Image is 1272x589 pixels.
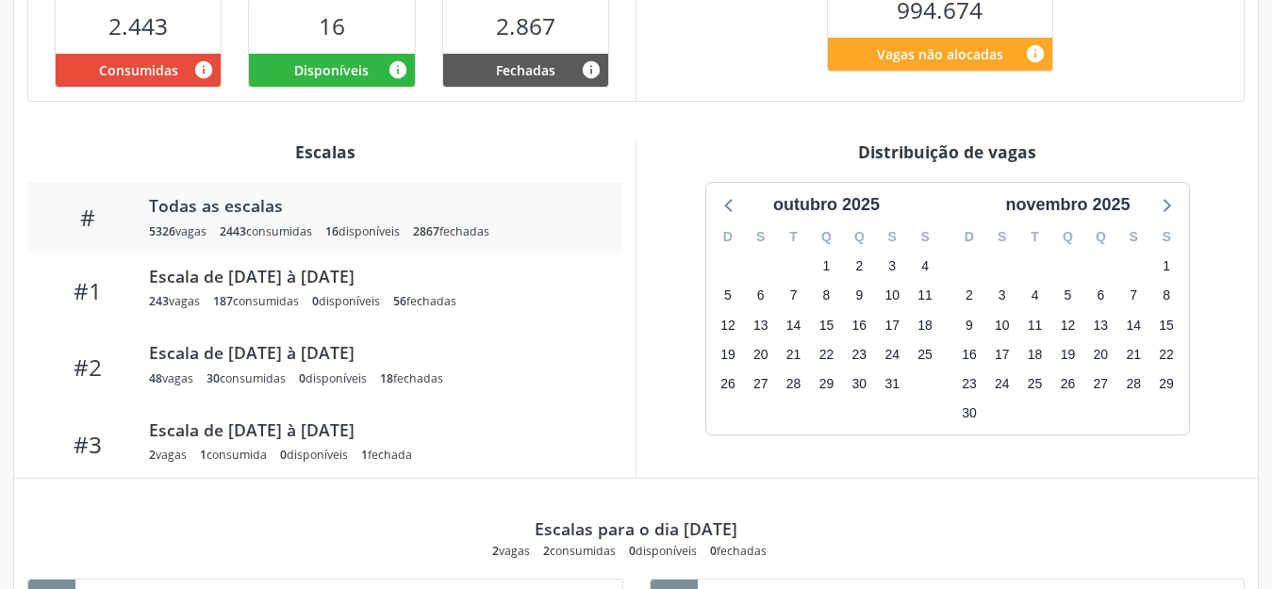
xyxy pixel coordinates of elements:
[325,223,400,239] div: disponíveis
[1084,222,1117,252] div: Q
[879,370,905,397] span: sexta-feira, 31 de outubro de 2025
[781,283,807,309] span: terça-feira, 7 de outubro de 2025
[149,223,175,239] span: 5326
[206,370,286,386] div: consumidas
[715,312,741,338] span: domingo, 12 de outubro de 2025
[149,447,187,463] div: vagas
[294,60,369,80] span: Disponíveis
[715,283,741,309] span: domingo, 5 de outubro de 2025
[1153,254,1180,280] span: sábado, 1 de novembro de 2025
[1018,222,1051,252] div: T
[989,312,1016,338] span: segunda-feira, 10 de novembro de 2025
[108,10,168,41] span: 2.443
[998,192,1137,218] div: novembro 2025
[956,312,983,338] span: domingo, 9 de novembro de 2025
[149,342,597,363] div: Escala de [DATE] à [DATE]
[1054,370,1081,397] span: quarta-feira, 26 de novembro de 2025
[744,222,777,252] div: S
[496,60,555,80] span: Fechadas
[879,254,905,280] span: sexta-feira, 3 de outubro de 2025
[149,370,162,386] span: 48
[280,447,287,463] span: 0
[879,283,905,309] span: sexta-feira, 10 de outubro de 2025
[1087,312,1114,338] span: quinta-feira, 13 de novembro de 2025
[149,195,597,216] div: Todas as escalas
[299,370,306,386] span: 0
[149,419,597,440] div: Escala de [DATE] à [DATE]
[41,277,136,304] div: #1
[846,254,872,280] span: quinta-feira, 2 de outubro de 2025
[393,293,456,309] div: fechadas
[989,370,1016,397] span: segunda-feira, 24 de novembro de 2025
[813,341,839,368] span: quarta-feira, 22 de outubro de 2025
[1022,341,1049,368] span: terça-feira, 18 de novembro de 2025
[781,370,807,397] span: terça-feira, 28 de outubro de 2025
[715,341,741,368] span: domingo, 19 de outubro de 2025
[1054,341,1081,368] span: quarta-feira, 19 de novembro de 2025
[1120,283,1147,309] span: sexta-feira, 7 de novembro de 2025
[748,283,774,309] span: segunda-feira, 6 de outubro de 2025
[299,370,367,386] div: disponíveis
[846,370,872,397] span: quinta-feira, 30 de outubro de 2025
[879,312,905,338] span: sexta-feira, 17 de outubro de 2025
[989,341,1016,368] span: segunda-feira, 17 de novembro de 2025
[99,60,178,80] span: Consumidas
[206,370,220,386] span: 30
[492,543,530,559] div: vagas
[280,447,348,463] div: disponíveis
[535,518,737,539] div: Escalas para o dia [DATE]
[766,192,887,218] div: outubro 2025
[912,283,938,309] span: sábado, 11 de outubro de 2025
[41,353,136,381] div: #2
[1025,43,1046,64] i: Quantidade de vagas restantes do teto de vagas
[325,223,339,239] span: 16
[319,10,345,41] span: 16
[220,223,312,239] div: consumidas
[629,543,697,559] div: disponíveis
[912,312,938,338] span: sábado, 18 de outubro de 2025
[361,447,368,463] span: 1
[492,543,499,559] span: 2
[810,222,843,252] div: Q
[200,447,267,463] div: consumida
[1120,312,1147,338] span: sexta-feira, 14 de novembro de 2025
[413,223,489,239] div: fechadas
[912,254,938,280] span: sábado, 4 de outubro de 2025
[846,283,872,309] span: quinta-feira, 9 de outubro de 2025
[380,370,443,386] div: fechadas
[1054,312,1081,338] span: quarta-feira, 12 de novembro de 2025
[956,370,983,397] span: domingo, 23 de novembro de 2025
[149,266,597,286] div: Escala de [DATE] à [DATE]
[149,370,193,386] div: vagas
[748,312,774,338] span: segunda-feira, 13 de outubro de 2025
[213,293,233,309] span: 187
[748,341,774,368] span: segunda-feira, 20 de outubro de 2025
[813,283,839,309] span: quarta-feira, 8 de outubro de 2025
[629,543,636,559] span: 0
[1054,283,1081,309] span: quarta-feira, 5 de novembro de 2025
[777,222,810,252] div: T
[879,341,905,368] span: sexta-feira, 24 de outubro de 2025
[1087,370,1114,397] span: quinta-feira, 27 de novembro de 2025
[193,59,214,80] i: Vagas alocadas que possuem marcações associadas
[912,341,938,368] span: sábado, 25 de outubro de 2025
[1022,312,1049,338] span: terça-feira, 11 de novembro de 2025
[149,293,200,309] div: vagas
[1087,341,1114,368] span: quinta-feira, 20 de novembro de 2025
[710,543,717,559] span: 0
[781,341,807,368] span: terça-feira, 21 de outubro de 2025
[213,293,299,309] div: consumidas
[41,431,136,458] div: #3
[312,293,319,309] span: 0
[361,447,412,463] div: fechada
[1153,283,1180,309] span: sábado, 8 de novembro de 2025
[956,401,983,427] span: domingo, 30 de novembro de 2025
[909,222,942,252] div: S
[388,59,408,80] i: Vagas alocadas e sem marcações associadas
[985,222,1018,252] div: S
[710,543,767,559] div: fechadas
[650,141,1245,162] div: Distribuição de vagas
[1117,222,1150,252] div: S
[813,312,839,338] span: quarta-feira, 15 de outubro de 2025
[781,312,807,338] span: terça-feira, 14 de outubro de 2025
